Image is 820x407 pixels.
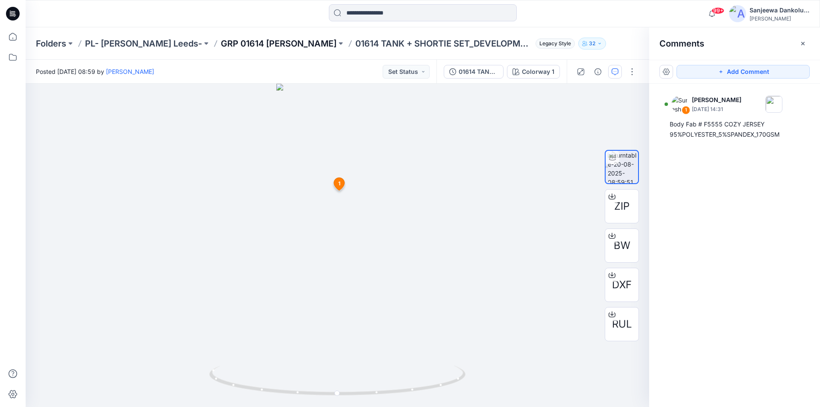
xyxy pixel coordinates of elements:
[692,105,741,114] p: [DATE] 14:31
[522,67,554,76] div: Colorway 1
[712,7,724,14] span: 99+
[106,68,154,75] a: [PERSON_NAME]
[589,39,595,48] p: 32
[36,67,154,76] span: Posted [DATE] 08:59 by
[612,316,632,332] span: RUL
[608,151,638,183] img: turntable-20-08-2025-08:59:51
[507,65,560,79] button: Colorway 1
[750,5,809,15] div: Sanjeewa Dankoluwage
[670,119,799,140] div: Body Fab # F5555 COZY JERSEY 95%POLYESTER_5%SPANDEX_170GSM
[444,65,504,79] button: 01614 TANK + SHORTIE SET_DEVELOPMENT
[671,96,688,113] img: Suresh Perera
[355,38,532,50] p: 01614 TANK + SHORTIE SET_DEVELOPMENT
[591,65,605,79] button: Details
[659,38,704,49] h2: Comments
[682,106,690,114] div: 1
[36,38,66,50] a: Folders
[85,38,202,50] a: PL- [PERSON_NAME] Leeds-
[612,277,632,293] span: DXF
[614,199,630,214] span: ZIP
[614,238,630,253] span: BW
[221,38,337,50] a: GRP 01614 [PERSON_NAME]
[536,38,575,49] span: Legacy Style
[729,5,746,22] img: avatar
[750,15,809,22] div: [PERSON_NAME]
[578,38,606,50] button: 32
[532,38,575,50] button: Legacy Style
[692,95,741,105] p: [PERSON_NAME]
[459,67,498,76] div: 01614 TANK + SHORTIE SET_DEVELOPMENT
[676,65,810,79] button: Add Comment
